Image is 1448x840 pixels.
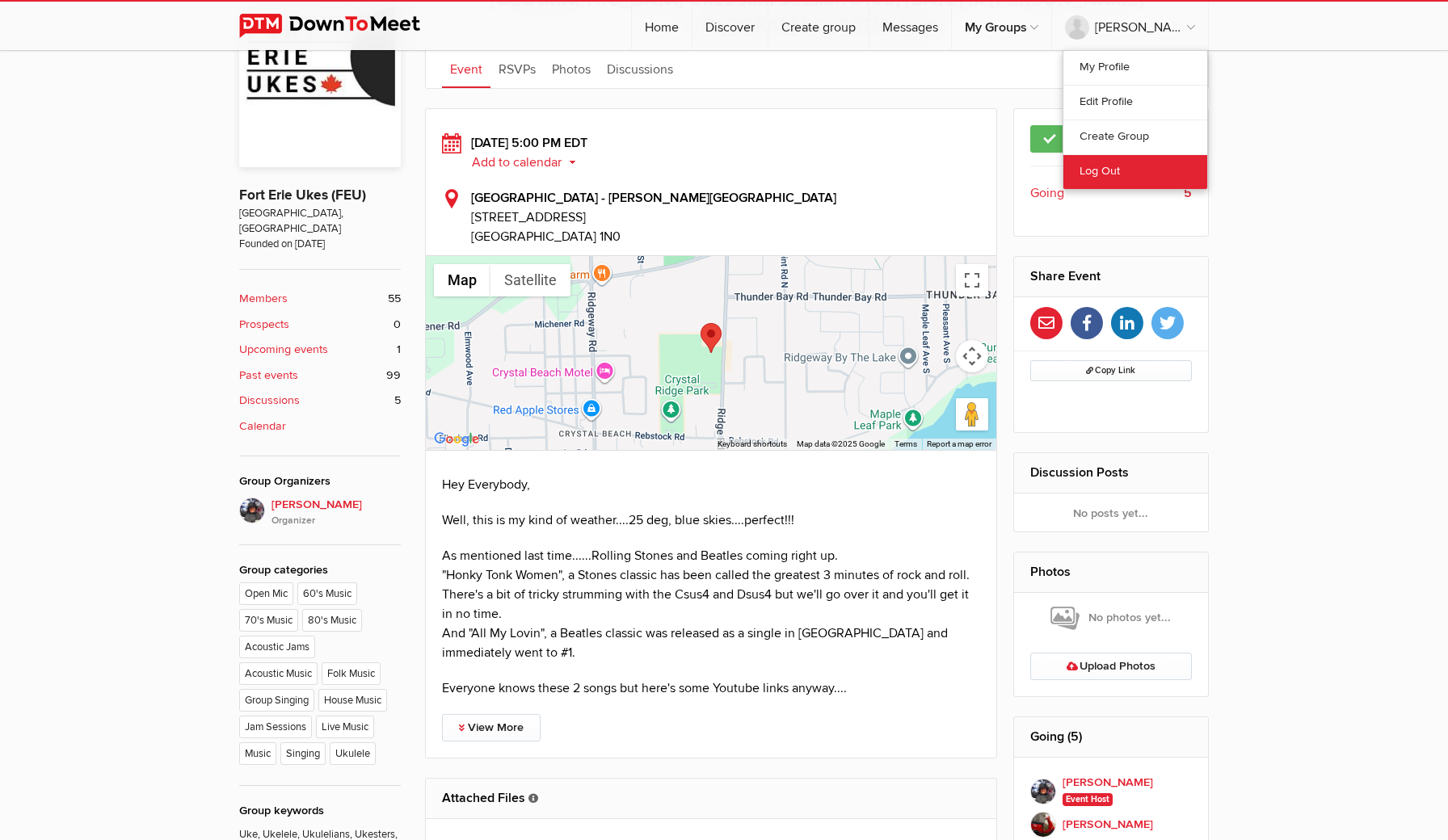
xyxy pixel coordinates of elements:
[471,208,980,227] span: [STREET_ADDRESS]
[1063,154,1207,189] a: Log Out
[1030,125,1193,153] a: I'm going
[1184,183,1192,203] b: 5
[239,498,265,523] img: Elaine
[239,316,401,334] a: Prospects 0
[239,187,366,204] a: Fort Erie Ukes (FEU)
[768,2,869,50] a: Create group
[1050,604,1171,632] span: No photos yet...
[1014,493,1209,532] div: No posts yet...
[430,429,483,450] img: Google
[239,472,401,490] div: Group Organizers
[271,514,401,528] i: Organizer
[1030,464,1129,481] a: Discussion Posts
[797,439,885,448] span: Map data ©2025 Google
[239,392,300,409] b: Discussions
[239,237,401,252] span: Founded on [DATE]
[239,392,401,409] a: Discussions 5
[956,398,988,430] button: Drag Pegman onto the map to open Street View
[239,316,289,334] b: Prospects
[239,206,401,237] span: [GEOGRAPHIC_DATA], [GEOGRAPHIC_DATA]
[1086,365,1135,376] span: Copy Link
[471,229,621,245] span: [GEOGRAPHIC_DATA] 1N0
[442,133,980,172] div: [DATE] 5:00 PM EDT
[239,418,286,435] b: Calendar
[442,714,541,741] a: View More
[442,475,980,494] p: Hey Everybody,
[632,2,692,50] a: Home
[927,439,991,448] a: Report a map error
[239,14,445,38] img: DownToMeet
[239,341,328,359] b: Upcoming events
[239,290,401,308] a: Members 55
[1063,85,1207,120] a: Edit Profile
[471,190,836,206] b: [GEOGRAPHIC_DATA] - [PERSON_NAME][GEOGRAPHIC_DATA]
[490,264,570,296] button: Show satellite imagery
[894,439,917,448] a: Terms (opens in new tab)
[239,561,401,579] div: Group categories
[442,779,980,817] h2: Attached Files
[952,2,1051,50] a: My Groups
[1030,717,1193,756] h2: Going (5)
[434,264,490,296] button: Show street map
[718,439,787,450] button: Keyboard shortcuts
[1030,183,1064,203] span: Going
[471,155,588,170] button: Add to calendar
[239,498,401,528] a: [PERSON_NAME]Organizer
[956,264,988,296] button: Toggle fullscreen view
[239,367,401,384] a: Past events 99
[1030,653,1193,680] a: Upload Photos
[386,367,401,384] span: 99
[544,48,599,88] a: Photos
[388,290,401,308] span: 55
[1063,816,1153,834] b: [PERSON_NAME]
[1063,774,1153,792] b: [PERSON_NAME]
[271,496,401,528] span: [PERSON_NAME]
[1030,360,1193,381] button: Copy Link
[442,546,980,662] p: As mentioned last time......Rolling Stones and Beatles coming right up. "Honky Tonk Women", a Sto...
[394,316,401,334] span: 0
[430,429,483,450] a: Open this area in Google Maps (opens a new window)
[239,290,288,308] b: Members
[1063,793,1113,806] span: Event Host
[239,802,401,820] div: Group keywords
[692,2,768,50] a: Discover
[956,340,988,372] button: Map camera controls
[1030,774,1193,808] a: [PERSON_NAME] Event Host
[599,48,681,88] a: Discussions
[1052,2,1208,50] a: [PERSON_NAME]
[869,2,951,50] a: Messages
[1063,51,1207,85] a: My Profile
[1063,120,1207,154] a: Create Group
[1030,779,1056,804] img: Elaine
[239,418,401,435] a: Calendar
[490,48,544,88] a: RSVPs
[1030,564,1071,580] a: Photos
[239,341,401,359] a: Upcoming events 1
[397,341,401,359] span: 1
[442,510,980,530] p: Well, this is my kind of weather....25 deg, blue skies....perfect!!!
[1030,257,1193,296] h2: Share Event
[1030,812,1056,838] img: Brenda M
[442,678,980,698] p: Everyone knows these 2 songs but here's some Youtube links anyway....
[239,367,298,384] b: Past events
[394,392,401,409] span: 5
[442,48,490,88] a: Event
